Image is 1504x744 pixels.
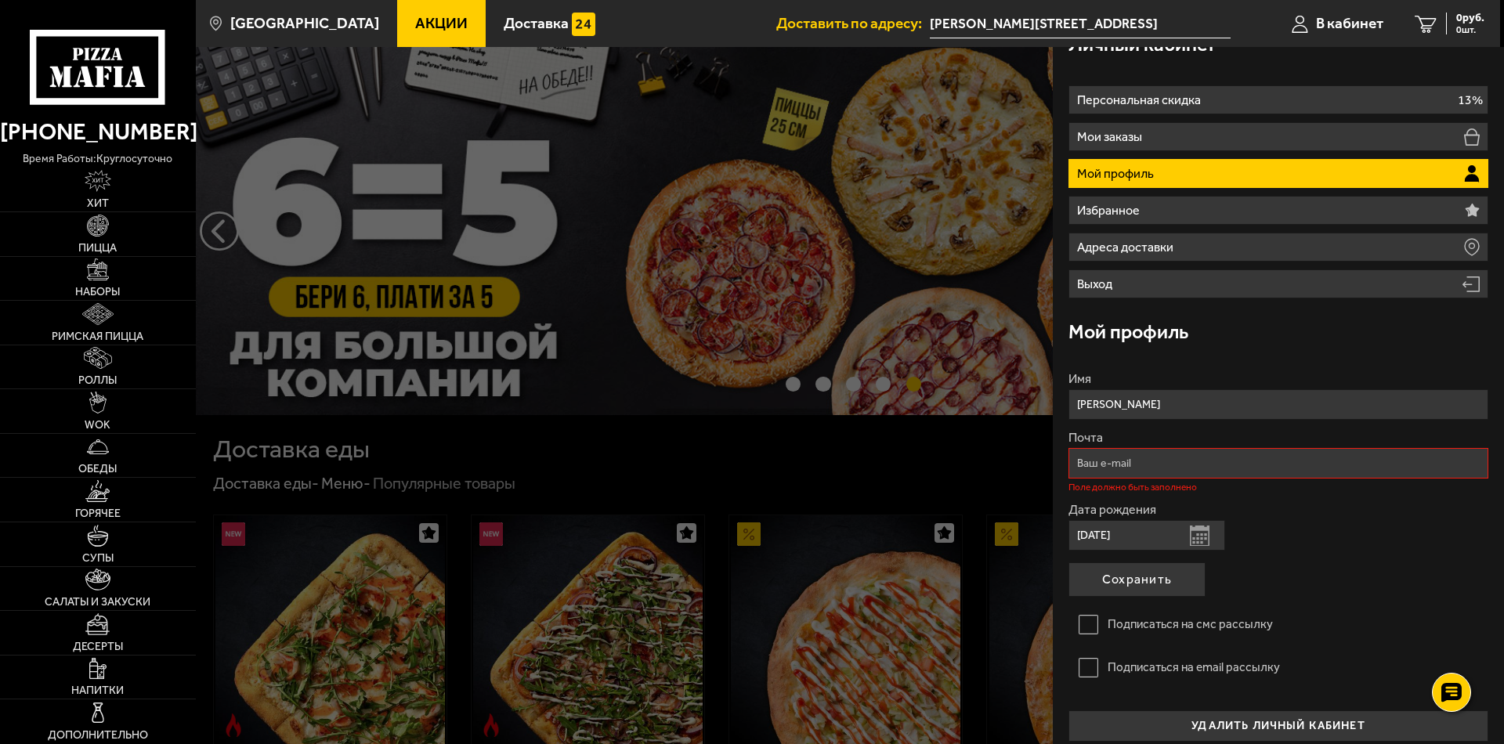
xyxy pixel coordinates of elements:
label: Имя [1068,373,1488,385]
span: 0 руб. [1456,13,1484,23]
p: Персональная скидка [1077,94,1205,107]
h3: Личный кабинет [1068,34,1216,54]
img: 15daf4d41897b9f0e9f617042186c801.svg [572,13,595,36]
label: Подписаться на email рассылку [1068,652,1488,683]
input: Ваш e-mail [1068,448,1488,479]
span: Десерты [73,641,123,652]
span: Доставить по адресу: [776,16,930,31]
label: Почта [1068,432,1488,444]
span: Римская пицца [52,331,143,342]
span: Горячее [75,508,121,519]
span: В кабинет [1316,16,1383,31]
input: Ваше имя [1068,389,1488,420]
span: Супы [82,553,114,564]
span: Хит [87,198,109,209]
span: Дополнительно [48,730,148,741]
h3: Мой профиль [1068,322,1188,341]
span: Роллы [78,375,117,386]
p: Мой профиль [1077,168,1158,180]
p: Мои заказы [1077,131,1146,143]
p: Избранное [1077,204,1144,217]
button: Открыть календарь [1190,525,1209,546]
span: WOK [85,420,110,431]
span: Волковский проспект, 144, подъезд 3 [930,9,1231,38]
span: Салаты и закуски [45,597,150,608]
p: Адреса доставки [1077,241,1177,254]
span: 0 шт. [1456,25,1484,34]
span: Обеды [78,464,117,475]
label: Подписаться на смс рассылку [1068,609,1488,640]
p: Поле должно быть заполнено [1068,482,1488,492]
span: Доставка [504,16,569,31]
span: Напитки [71,685,124,696]
input: Ваша дата рождения [1068,520,1225,551]
input: Ваш адрес доставки [930,9,1231,38]
label: Дата рождения [1068,504,1488,516]
span: Наборы [75,287,120,298]
p: Выход [1077,278,1116,291]
p: 13% [1458,94,1483,107]
button: Сохранить [1068,562,1206,597]
span: Пицца [78,243,117,254]
span: [GEOGRAPHIC_DATA] [230,16,379,31]
span: Акции [415,16,468,31]
button: удалить личный кабинет [1068,710,1488,742]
